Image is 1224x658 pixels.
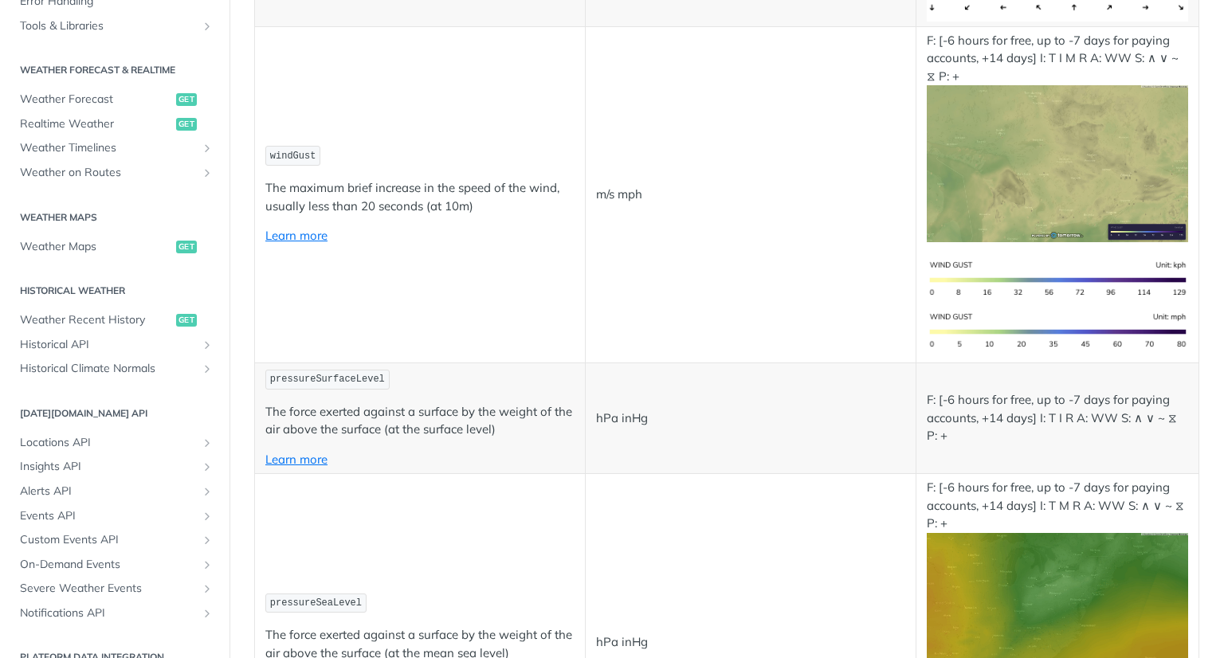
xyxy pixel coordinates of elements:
button: Show subpages for Historical Climate Normals [201,362,214,375]
a: Weather on RoutesShow subpages for Weather on Routes [12,161,218,185]
button: Show subpages for Weather on Routes [201,166,214,179]
a: Tools & LibrariesShow subpages for Tools & Libraries [12,14,218,38]
span: Historical Climate Normals [20,361,197,377]
span: Severe Weather Events [20,581,197,597]
span: Tools & Libraries [20,18,197,34]
a: Insights APIShow subpages for Insights API [12,455,218,479]
span: Weather on Routes [20,165,197,181]
span: Notifications API [20,605,197,621]
button: Show subpages for Locations API [201,437,214,449]
h2: [DATE][DOMAIN_NAME] API [12,406,218,421]
p: hPa inHg [596,633,905,652]
span: Custom Events API [20,532,197,548]
span: Expand image [927,602,1189,617]
span: get [176,314,197,327]
button: Show subpages for Notifications API [201,607,214,620]
h2: Weather Forecast & realtime [12,63,218,77]
p: F: [-6 hours for free, up to -7 days for paying accounts, +14 days] I: T I R A: WW S: ∧ ∨ ~ ⧖ P: + [927,391,1189,445]
span: pressureSeaLevel [270,597,362,609]
button: Show subpages for Custom Events API [201,534,214,546]
a: Weather Forecastget [12,88,218,112]
a: Notifications APIShow subpages for Notifications API [12,601,218,625]
a: On-Demand EventsShow subpages for On-Demand Events [12,553,218,577]
button: Show subpages for Weather Timelines [201,142,214,155]
span: Locations API [20,435,197,451]
a: Severe Weather EventsShow subpages for Severe Weather Events [12,577,218,601]
button: Show subpages for Insights API [201,460,214,473]
span: pressureSurfaceLevel [270,374,385,385]
span: windGust [270,151,316,162]
p: F: [-6 hours for free, up to -7 days for paying accounts, +14 days] I: T I M R A: WW S: ∧ ∨ ~ ⧖ P: + [927,32,1189,243]
p: m/s mph [596,186,905,204]
button: Show subpages for Events API [201,510,214,523]
span: Weather Timelines [20,140,197,156]
span: Expand image [927,155,1189,170]
a: Events APIShow subpages for Events API [12,504,218,528]
span: Alerts API [20,484,197,499]
h2: Historical Weather [12,284,218,298]
a: Weather Recent Historyget [12,308,218,332]
a: Weather TimelinesShow subpages for Weather Timelines [12,136,218,160]
span: Weather Maps [20,239,172,255]
a: Realtime Weatherget [12,112,218,136]
h2: Weather Maps [12,210,218,225]
span: Weather Forecast [20,92,172,108]
span: Realtime Weather [20,116,172,132]
button: Show subpages for Tools & Libraries [201,20,214,33]
a: Learn more [265,228,328,243]
span: Insights API [20,459,197,475]
span: Expand image [927,272,1189,287]
a: Historical Climate NormalsShow subpages for Historical Climate Normals [12,357,218,381]
span: On-Demand Events [20,557,197,573]
span: Weather Recent History [20,312,172,328]
a: Locations APIShow subpages for Locations API [12,431,218,455]
span: Expand image [927,323,1189,338]
span: Events API [20,508,197,524]
button: Show subpages for On-Demand Events [201,558,214,571]
button: Show subpages for Alerts API [201,485,214,498]
a: Alerts APIShow subpages for Alerts API [12,480,218,503]
a: Custom Events APIShow subpages for Custom Events API [12,528,218,552]
button: Show subpages for Historical API [201,339,214,351]
p: hPa inHg [596,409,905,428]
p: The force exerted against a surface by the weight of the air above the surface (at the surface le... [265,403,575,439]
span: Historical API [20,337,197,353]
button: Show subpages for Severe Weather Events [201,582,214,595]
a: Weather Mapsget [12,235,218,259]
span: get [176,93,197,106]
span: get [176,241,197,253]
a: Learn more [265,452,328,467]
p: The maximum brief increase in the speed of the wind, usually less than 20 seconds (at 10m) [265,179,575,215]
span: get [176,118,197,131]
a: Historical APIShow subpages for Historical API [12,333,218,357]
